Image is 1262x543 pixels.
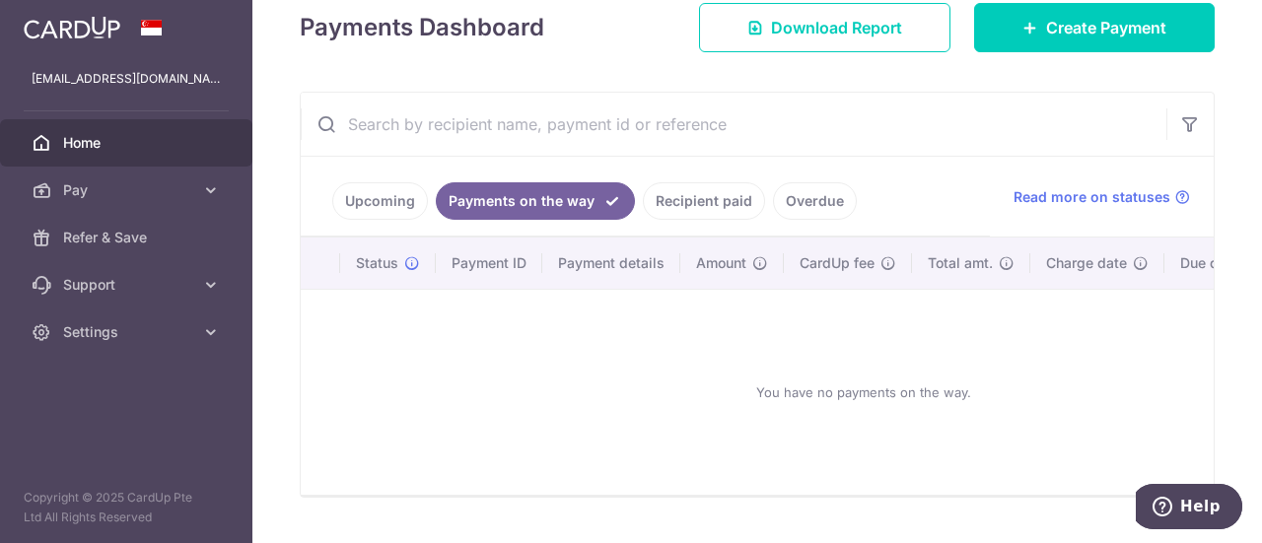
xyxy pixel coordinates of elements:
[542,238,680,289] th: Payment details
[44,14,85,32] span: Help
[63,322,193,342] span: Settings
[63,180,193,200] span: Pay
[1014,187,1170,207] span: Read more on statuses
[1046,16,1166,39] span: Create Payment
[1046,253,1127,273] span: Charge date
[436,182,635,220] a: Payments on the way
[356,253,398,273] span: Status
[1180,253,1239,273] span: Due date
[696,253,746,273] span: Amount
[773,182,857,220] a: Overdue
[1136,484,1242,533] iframe: Opens a widget where you can find more information
[63,228,193,247] span: Refer & Save
[643,182,765,220] a: Recipient paid
[300,10,544,45] h4: Payments Dashboard
[63,275,193,295] span: Support
[32,69,221,89] p: [EMAIL_ADDRESS][DOMAIN_NAME]
[800,253,875,273] span: CardUp fee
[301,93,1166,156] input: Search by recipient name, payment id or reference
[771,16,902,39] span: Download Report
[699,3,950,52] a: Download Report
[928,253,993,273] span: Total amt.
[63,133,193,153] span: Home
[1014,187,1190,207] a: Read more on statuses
[436,238,542,289] th: Payment ID
[24,16,120,39] img: CardUp
[332,182,428,220] a: Upcoming
[974,3,1215,52] a: Create Payment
